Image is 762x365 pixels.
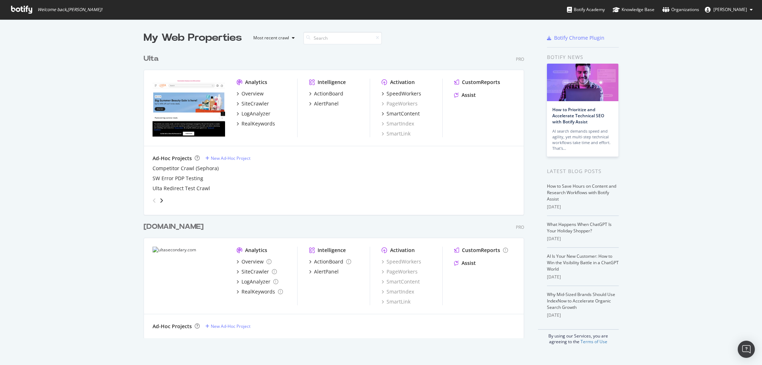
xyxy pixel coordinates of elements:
div: angle-right [159,197,164,204]
a: AI Is Your New Customer: How to Win the Visibility Battle in a ChatGPT World [547,253,619,272]
div: [DATE] [547,204,619,210]
a: Assist [454,92,476,99]
a: Terms of Use [581,339,607,345]
div: SpeedWorkers [387,90,421,97]
span: Dan Sgammato [713,6,747,13]
a: Botify Chrome Plugin [547,34,604,41]
div: Analytics [245,79,267,86]
div: Knowledge Base [613,6,654,13]
div: grid [144,45,530,338]
a: AlertPanel [309,100,339,107]
a: How to Prioritize and Accelerate Technical SEO with Botify Assist [552,107,604,125]
a: What Happens When ChatGPT Is Your Holiday Shopper? [547,221,612,234]
img: How to Prioritize and Accelerate Technical SEO with Botify Assist [547,64,618,101]
a: PageWorkers [382,100,418,107]
div: Most recent crawl [253,36,289,40]
a: SmartContent [382,110,420,117]
a: SiteCrawler [236,100,269,107]
div: Overview [241,258,264,265]
a: New Ad-Hoc Project [205,323,250,329]
div: Organizations [662,6,699,13]
img: www.ulta.com [153,79,225,137]
div: Ulta [144,54,159,64]
a: SW Error PDP Testing [153,175,203,182]
div: SiteCrawler [241,100,269,107]
div: By using our Services, you are agreeing to the [538,329,619,345]
div: Analytics [245,247,267,254]
div: CustomReports [462,247,500,254]
div: Activation [390,247,415,254]
div: Botify news [547,53,619,61]
a: CustomReports [454,79,500,86]
div: Intelligence [318,79,346,86]
div: Botify Academy [567,6,605,13]
div: Open Intercom Messenger [738,341,755,358]
div: Ad-Hoc Projects [153,323,192,330]
a: SmartIndex [382,288,414,295]
a: SiteCrawler [236,268,277,275]
a: Ulta [144,54,161,64]
a: ActionBoard [309,90,343,97]
a: Why Mid-Sized Brands Should Use IndexNow to Accelerate Organic Search Growth [547,291,615,310]
button: Most recent crawl [248,32,298,44]
div: Latest Blog Posts [547,167,619,175]
div: LogAnalyzer [241,110,270,117]
div: [DOMAIN_NAME] [144,222,204,232]
div: Botify Chrome Plugin [554,34,604,41]
div: Activation [390,79,415,86]
a: SmartContent [382,278,420,285]
a: PageWorkers [382,268,418,275]
span: Welcome back, [PERSON_NAME] ! [38,7,102,13]
a: SmartLink [382,298,410,305]
button: [PERSON_NAME] [699,4,758,15]
div: AlertPanel [314,268,339,275]
div: Ad-Hoc Projects [153,155,192,162]
div: RealKeywords [241,288,275,295]
div: CustomReports [462,79,500,86]
div: [DATE] [547,274,619,280]
div: Assist [462,92,476,99]
div: AlertPanel [314,100,339,107]
a: New Ad-Hoc Project [205,155,250,161]
div: Pro [516,56,524,62]
div: SmartContent [387,110,420,117]
a: How to Save Hours on Content and Research Workflows with Botify Assist [547,183,616,202]
a: LogAnalyzer [236,110,270,117]
div: New Ad-Hoc Project [211,323,250,329]
a: RealKeywords [236,120,275,127]
a: CustomReports [454,247,508,254]
a: AlertPanel [309,268,339,275]
img: ultasecondary.com [153,247,225,305]
div: Assist [462,260,476,267]
a: LogAnalyzer [236,278,278,285]
a: ActionBoard [309,258,351,265]
div: LogAnalyzer [241,278,270,285]
div: Overview [241,90,264,97]
div: ActionBoard [314,258,343,265]
a: Assist [454,260,476,267]
div: Pro [516,224,524,230]
div: angle-left [150,195,159,206]
a: RealKeywords [236,288,283,295]
a: SmartLink [382,130,410,137]
div: SiteCrawler [241,268,269,275]
div: ActionBoard [314,90,343,97]
div: [DATE] [547,312,619,319]
a: SpeedWorkers [382,90,421,97]
a: SmartIndex [382,120,414,127]
div: My Web Properties [144,31,242,45]
a: Competitor Crawl (Sephora) [153,165,219,172]
div: AI search demands speed and agility, yet multi-step technical workflows take time and effort. Tha... [552,128,613,151]
div: Intelligence [318,247,346,254]
a: SpeedWorkers [382,258,421,265]
a: Ulta Redirect Test Crawl [153,185,210,192]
